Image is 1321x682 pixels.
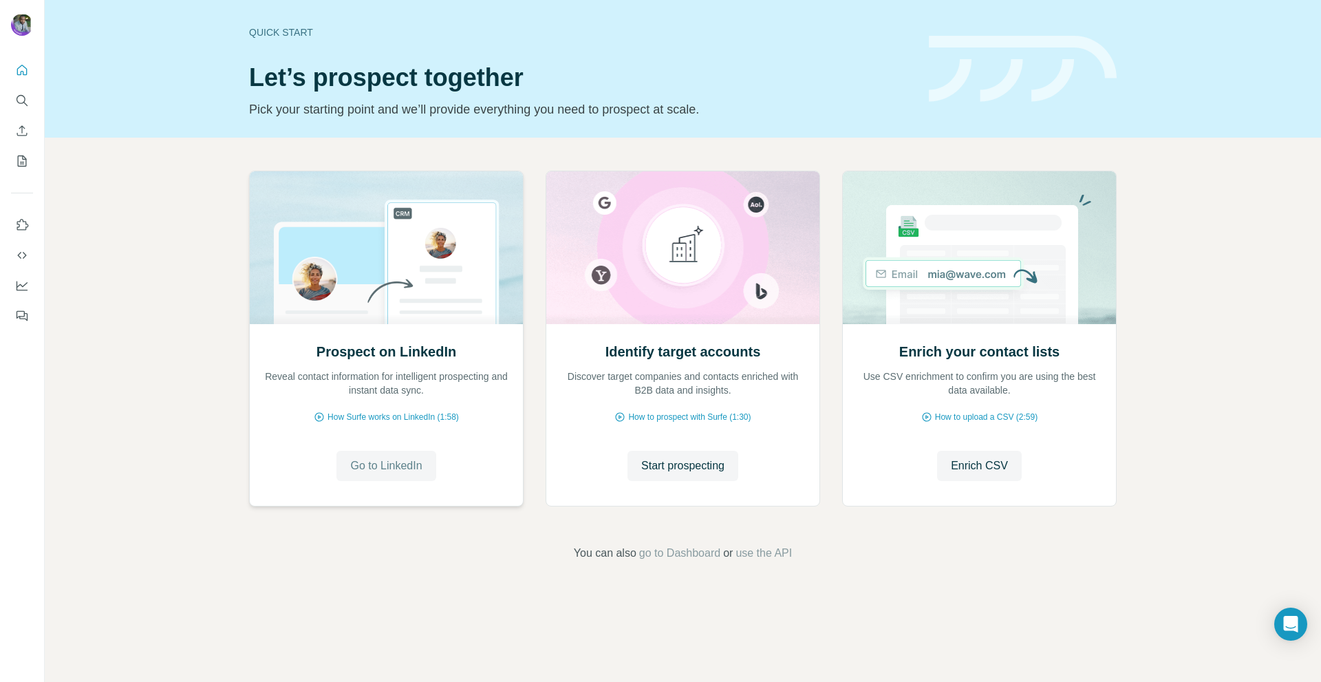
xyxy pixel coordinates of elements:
[264,370,509,397] p: Reveal contact information for intelligent prospecting and instant data sync.
[11,149,33,173] button: My lists
[336,451,436,481] button: Go to LinkedIn
[546,171,820,324] img: Identify target accounts
[316,342,456,361] h2: Prospect on LinkedIn
[249,171,524,324] img: Prospect on LinkedIn
[1274,608,1307,641] div: Open Intercom Messenger
[735,545,792,562] button: use the API
[11,88,33,113] button: Search
[11,273,33,298] button: Dashboard
[605,342,761,361] h2: Identify target accounts
[935,411,1038,423] span: How to upload a CSV (2:59)
[857,370,1102,397] p: Use CSV enrichment to confirm you are using the best data available.
[249,25,912,39] div: Quick start
[641,458,724,474] span: Start prospecting
[842,171,1117,324] img: Enrich your contact lists
[11,243,33,268] button: Use Surfe API
[327,411,459,423] span: How Surfe works on LinkedIn (1:58)
[11,118,33,143] button: Enrich CSV
[560,370,806,397] p: Discover target companies and contacts enriched with B2B data and insights.
[11,58,33,83] button: Quick start
[11,213,33,237] button: Use Surfe on LinkedIn
[723,545,733,562] span: or
[628,411,751,423] span: How to prospect with Surfe (1:30)
[929,36,1117,103] img: banner
[639,545,720,562] button: go to Dashboard
[249,64,912,92] h1: Let’s prospect together
[937,451,1022,481] button: Enrich CSV
[627,451,738,481] button: Start prospecting
[574,545,636,562] span: You can also
[249,100,912,119] p: Pick your starting point and we’ll provide everything you need to prospect at scale.
[951,458,1008,474] span: Enrich CSV
[11,14,33,36] img: Avatar
[350,458,422,474] span: Go to LinkedIn
[11,303,33,328] button: Feedback
[899,342,1060,361] h2: Enrich your contact lists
